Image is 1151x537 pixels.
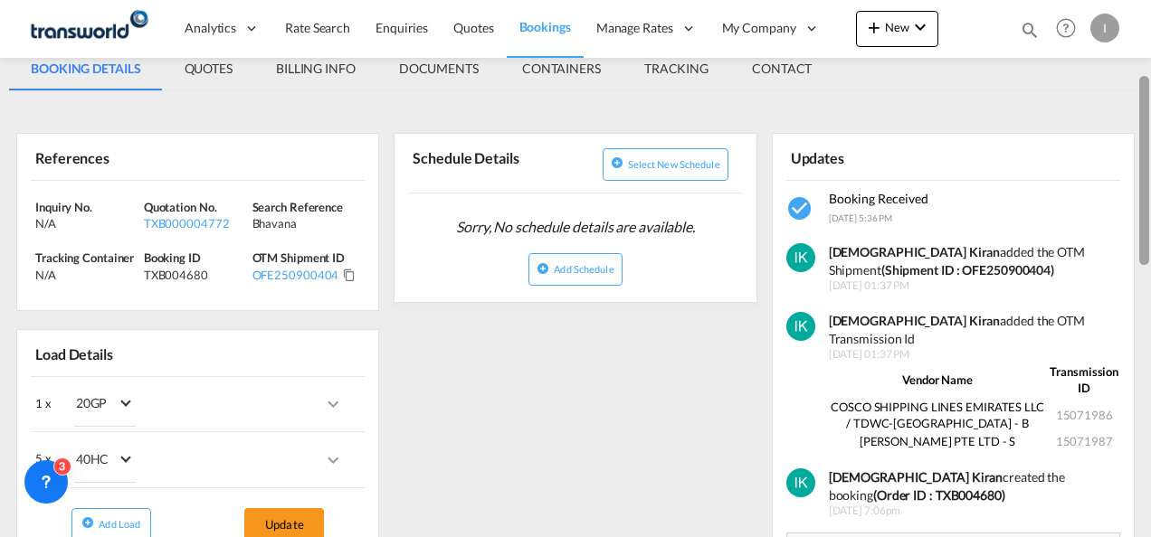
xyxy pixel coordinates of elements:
[628,158,720,170] span: Select new schedule
[377,47,500,90] md-tab-item: DOCUMENTS
[343,268,356,281] md-icon: Click to Copy
[829,469,1004,485] b: [DEMOGRAPHIC_DATA] Kiran
[27,8,149,49] img: f753ae806dec11f0841701cdfdf085c0.png
[596,19,673,37] span: Manage Rates
[829,347,1122,363] span: [DATE] 01:37 PM
[376,20,428,35] span: Enquiries
[902,372,973,387] strong: Vendor Name
[829,398,1047,432] td: COSCO SHIPPING LINES EMIRATES LLC / TDWC-[GEOGRAPHIC_DATA] - B
[722,19,796,37] span: My Company
[909,16,931,38] md-icon: icon-chevron-down
[603,148,728,181] button: icon-plus-circleSelect new schedule
[1090,14,1119,42] div: I
[829,212,893,223] span: [DATE] 5:36 PM
[252,267,339,283] div: OFE250900404
[99,518,140,530] span: Add Load
[252,250,346,265] span: OTM Shipment ID
[1050,364,1118,395] strong: Transmission ID
[829,313,1001,328] strong: [DEMOGRAPHIC_DATA] Kiran
[829,244,1001,259] strong: [DEMOGRAPHIC_DATA] Kiran
[35,250,134,265] span: Tracking Container
[144,267,248,283] div: TXB004680
[31,141,195,173] div: References
[1020,20,1040,47] div: icon-magnify
[829,191,928,206] span: Booking Received
[35,437,198,482] div: 5 x
[52,438,149,483] md-select: Choose
[873,487,1005,503] b: (Order ID : TXB004680)
[1046,398,1122,432] td: 15071986
[9,47,833,90] md-pagination-wrapper: Use the left and right arrow keys to navigate between tabs
[786,243,815,272] img: Wuf8wAAAAGSURBVAMAQP4pWyrTeh4AAAAASUVORK5CYII=
[829,432,1047,450] td: [PERSON_NAME] PTE LTD - S
[185,19,236,37] span: Analytics
[9,47,163,90] md-tab-item: BOOKING DETAILS
[1046,432,1122,450] td: 15071987
[829,278,1122,294] span: [DATE] 01:37 PM
[528,253,622,286] button: icon-plus-circleAdd Schedule
[252,215,357,231] div: Bhavana
[322,449,344,471] md-icon: icons/ic_keyboard_arrow_right_black_24px.svg
[144,200,217,214] span: Quotation No.
[322,393,344,415] md-icon: icons/ic_keyboard_arrow_right_black_24px.svg
[81,516,94,529] md-icon: icon-plus-circle
[829,468,1122,504] div: created the booking
[31,337,120,369] div: Load Details
[35,215,139,231] div: N/A
[829,312,1122,347] div: added the OTM Transmission Id
[500,47,623,90] md-tab-item: CONTAINERS
[453,20,493,35] span: Quotes
[786,141,950,173] div: Updates
[144,250,201,265] span: Booking ID
[408,141,572,185] div: Schedule Details
[35,267,139,283] div: N/A
[863,16,885,38] md-icon: icon-plus 400-fg
[252,200,343,214] span: Search Reference
[881,262,1054,278] strong: (Shipment ID : OFE250900404)
[611,156,623,169] md-icon: icon-plus-circle
[863,20,931,34] span: New
[35,382,198,427] div: 1 x
[449,210,702,244] span: Sorry, No schedule details are available.
[35,200,92,214] span: Inquiry No.
[163,47,254,90] md-tab-item: QUOTES
[730,47,833,90] md-tab-item: CONTACT
[519,19,571,34] span: Bookings
[829,504,1122,519] span: [DATE] 7:06pm
[144,215,248,231] div: TXB000004772
[18,18,314,37] body: Editor, editor4
[623,47,730,90] md-tab-item: TRACKING
[856,11,938,47] button: icon-plus 400-fgNewicon-chevron-down
[285,20,350,35] span: Rate Search
[254,47,377,90] md-tab-item: BILLING INFO
[52,382,149,427] md-select: Choose
[829,243,1122,278] div: added the OTM Shipment
[554,263,614,275] span: Add Schedule
[786,312,815,341] img: Wuf8wAAAAGSURBVAMAQP4pWyrTeh4AAAAASUVORK5CYII=
[1051,13,1081,43] span: Help
[1051,13,1090,45] div: Help
[786,194,815,223] md-icon: icon-checkbox-marked-circle
[1020,20,1040,40] md-icon: icon-magnify
[786,468,815,497] img: Wuf8wAAAAGSURBVAMAQP4pWyrTeh4AAAAASUVORK5CYII=
[537,262,549,275] md-icon: icon-plus-circle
